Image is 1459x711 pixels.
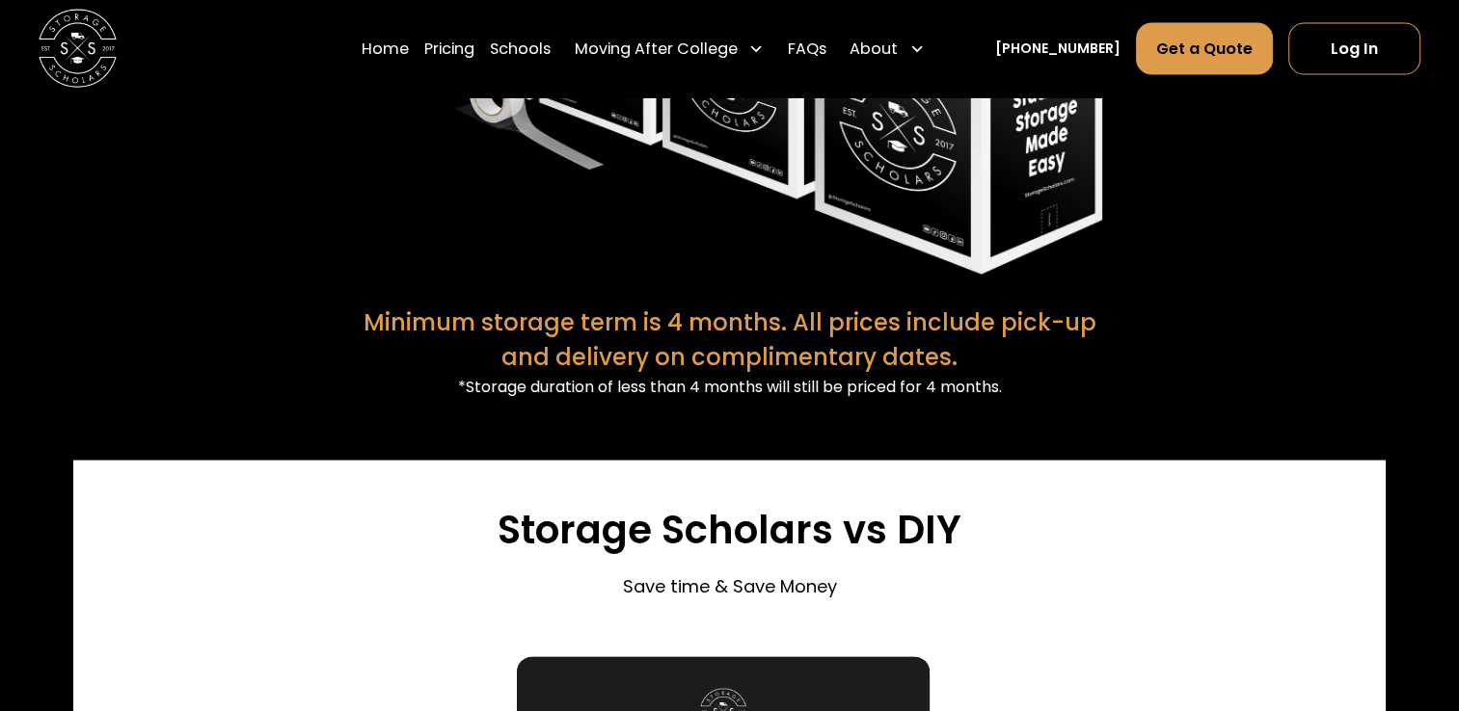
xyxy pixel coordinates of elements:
div: About [850,37,898,60]
div: About [842,21,932,75]
a: FAQs [788,21,826,75]
a: Log In [1288,22,1420,74]
p: Save time & Save Money [623,573,837,599]
a: Pricing [424,21,474,75]
div: Minimum storage term is 4 months. All prices include pick-up and delivery on complimentary dates. [357,305,1102,375]
h3: Storage Scholars vs DIY [498,507,961,553]
div: Moving After College [574,37,737,60]
div: *Storage duration of less than 4 months will still be priced for 4 months. [357,376,1102,399]
a: Home [362,21,409,75]
img: Storage Scholars main logo [39,10,117,88]
div: Moving After College [566,21,771,75]
a: [PHONE_NUMBER] [994,39,1120,59]
a: Schools [490,21,551,75]
a: Get a Quote [1136,22,1273,74]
